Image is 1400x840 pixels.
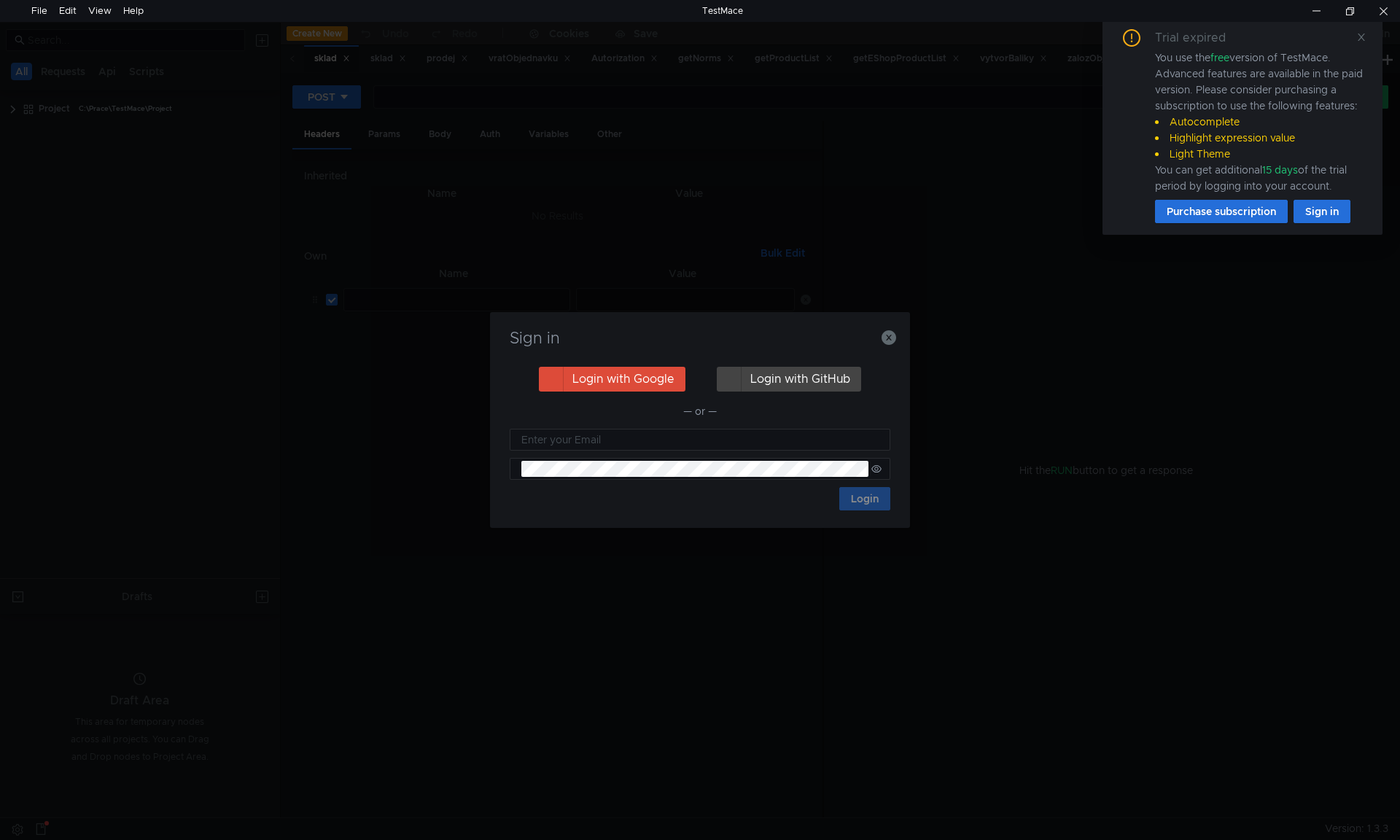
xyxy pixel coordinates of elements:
[1155,146,1365,162] li: Light Theme
[539,367,685,392] button: Login with Google
[1155,50,1365,194] div: You use the version of TestMace. Advanced features are available in the paid version. Please cons...
[1262,163,1298,176] span: 15 days
[1155,130,1365,146] li: Highlight expression value
[1210,51,1229,64] span: free
[1155,162,1365,194] div: You can get additional of the trial period by logging into your account.
[1155,29,1243,47] div: Trial expired
[1294,200,1350,223] button: Sign in
[1155,200,1288,223] button: Purchase subscription
[507,330,892,347] h3: Sign in
[521,432,882,448] input: Enter your Email
[1155,114,1365,130] li: Autocomplete
[717,367,861,392] button: Login with GitHub
[510,402,890,420] div: — or —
